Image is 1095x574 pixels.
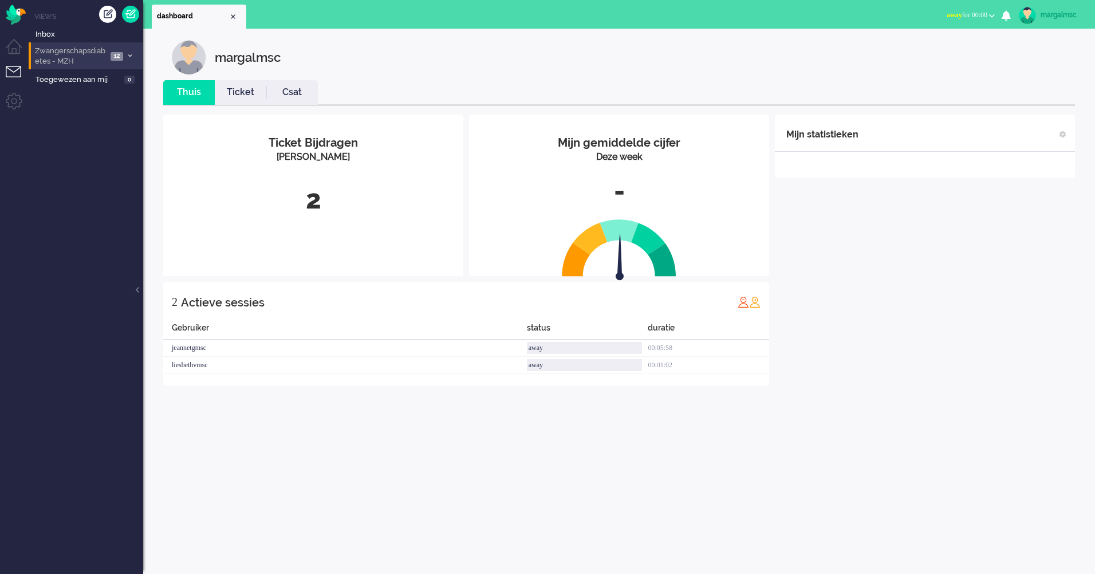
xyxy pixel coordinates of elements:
div: Actieve sessies [181,291,265,314]
div: 00:01:02 [648,357,769,374]
li: Ticket [215,80,266,105]
li: Views [34,11,143,21]
div: 00:05:58 [648,340,769,357]
span: 0 [124,76,135,84]
div: margalmsc [1041,9,1084,21]
div: Ticket Bijdragen [172,135,455,151]
div: away [527,359,643,371]
div: status [527,322,648,340]
span: for 00:00 [947,11,987,19]
li: Dashboard menu [6,39,31,65]
li: awayfor 00:00 [940,3,1002,29]
a: Omnidesk [6,7,26,16]
div: 2 [172,290,178,313]
li: Csat [266,80,318,105]
div: - [478,172,761,210]
div: Mijn gemiddelde cijfer [478,135,761,151]
div: jeannetgmsc [163,340,527,357]
li: Admin menu [6,93,31,119]
div: Deze week [478,151,761,164]
img: flow_omnibird.svg [6,5,26,25]
img: arrow.svg [595,234,644,283]
span: 12 [111,52,123,61]
img: avatar [1019,7,1036,24]
li: Thuis [163,80,215,105]
img: profile_red.svg [738,296,749,308]
span: Zwangerschapsdiabetes - MZH [33,46,107,67]
img: customer.svg [172,40,206,74]
div: Gebruiker [163,322,527,340]
a: Toegewezen aan mij 0 [33,73,143,85]
div: Mijn statistieken [786,123,858,146]
span: dashboard [157,11,229,21]
div: duratie [648,322,769,340]
a: Inbox [33,27,143,40]
img: profile_orange.svg [749,296,761,308]
a: Csat [266,86,318,99]
div: Creëer ticket [99,6,116,23]
div: margalmsc [215,40,281,74]
div: liesbethvmsc [163,357,527,374]
a: Quick Ticket [122,6,139,23]
img: semi_circle.svg [562,219,676,277]
div: away [527,342,643,354]
li: Dashboard [152,5,246,29]
a: Thuis [163,86,215,99]
div: Close tab [229,12,238,21]
button: awayfor 00:00 [940,7,1002,23]
span: away [947,11,962,19]
li: Tickets menu [6,66,31,92]
div: 2 [172,181,455,219]
span: Toegewezen aan mij [36,74,121,85]
a: Ticket [215,86,266,99]
span: Inbox [36,29,143,40]
a: margalmsc [1017,7,1084,24]
div: [PERSON_NAME] [172,151,455,164]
